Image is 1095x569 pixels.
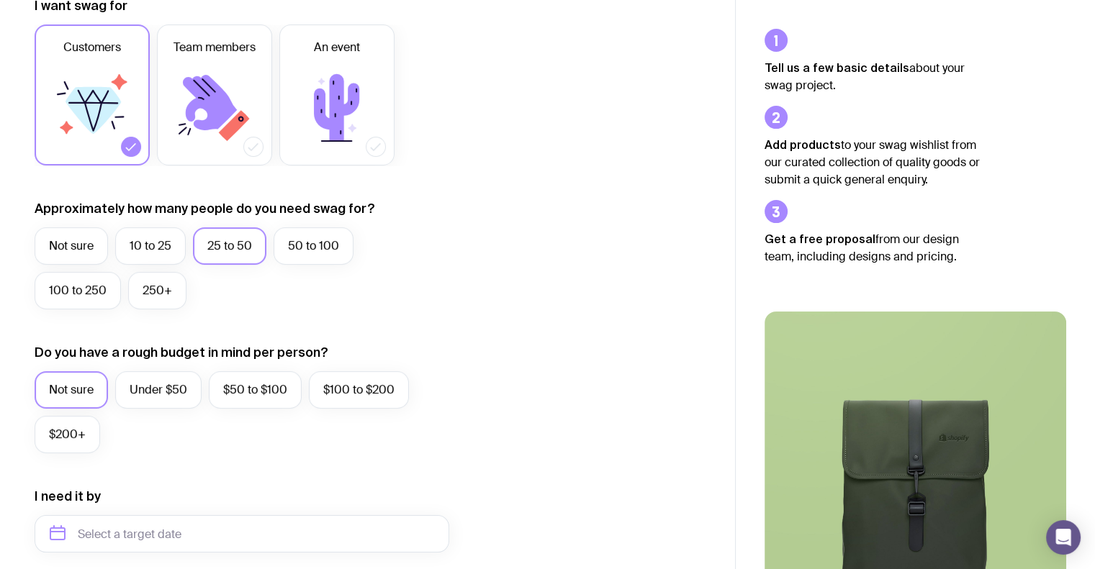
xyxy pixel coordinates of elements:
p: from our design team, including designs and pricing. [765,230,981,265]
p: about your swag project. [765,59,981,94]
span: Team members [174,39,256,56]
strong: Tell us a few basic details [765,61,909,74]
label: Not sure [35,371,108,409]
label: I need it by [35,488,101,505]
label: Approximately how many people do you need swag for? [35,200,375,217]
span: An event [314,39,360,56]
label: 100 to 250 [35,272,121,309]
label: $100 to $200 [309,371,409,409]
label: 50 to 100 [274,227,353,265]
label: Not sure [35,227,108,265]
label: $50 to $100 [209,371,302,409]
div: Open Intercom Messenger [1046,520,1081,555]
label: Under $50 [115,371,202,409]
label: 250+ [128,272,186,309]
label: 10 to 25 [115,227,186,265]
label: $200+ [35,416,100,453]
strong: Add products [765,138,841,151]
strong: Get a free proposal [765,232,875,245]
p: to your swag wishlist from our curated collection of quality goods or submit a quick general enqu... [765,136,981,188]
input: Select a target date [35,515,449,552]
label: Do you have a rough budget in mind per person? [35,344,328,361]
label: 25 to 50 [193,227,266,265]
span: Customers [63,39,121,56]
